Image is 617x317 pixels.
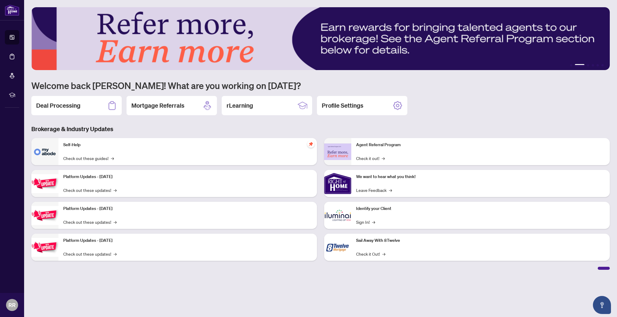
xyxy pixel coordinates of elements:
[356,187,392,193] a: Leave Feedback→
[63,142,312,148] p: Self-Help
[63,251,117,257] a: Check out these updates!→
[593,296,611,314] button: Open asap
[131,101,184,110] h2: Mortgage Referrals
[63,187,117,193] a: Check out these updates!→
[307,140,315,148] span: pushpin
[63,237,312,244] p: Platform Updates - [DATE]
[31,138,58,165] img: Self-Help
[356,174,605,180] p: We want to hear what you think!
[372,219,375,225] span: →
[227,101,253,110] h2: rLearning
[592,64,594,66] button: 4
[36,101,80,110] h2: Deal Processing
[575,64,584,66] button: 2
[356,237,605,244] p: Sail Away With 8Twelve
[31,174,58,193] img: Platform Updates - July 21, 2025
[114,251,117,257] span: →
[356,142,605,148] p: Agent Referral Program
[324,143,351,160] img: Agent Referral Program
[597,64,599,66] button: 5
[63,155,114,162] a: Check out these guides!→
[5,5,19,16] img: logo
[63,205,312,212] p: Platform Updates - [DATE]
[324,202,351,229] img: Identify your Client
[324,170,351,197] img: We want to hear what you think!
[31,238,58,257] img: Platform Updates - June 23, 2025
[8,301,16,309] span: RR
[324,234,351,261] img: Sail Away With 8Twelve
[382,251,385,257] span: →
[322,101,363,110] h2: Profile Settings
[570,64,572,66] button: 1
[114,187,117,193] span: →
[111,155,114,162] span: →
[356,205,605,212] p: Identify your Client
[31,206,58,225] img: Platform Updates - July 8, 2025
[31,80,610,91] h1: Welcome back [PERSON_NAME]! What are you working on [DATE]?
[63,174,312,180] p: Platform Updates - [DATE]
[31,125,610,133] h3: Brokerage & Industry Updates
[63,219,117,225] a: Check out these updates!→
[382,155,385,162] span: →
[587,64,589,66] button: 3
[356,219,375,225] a: Sign In!→
[389,187,392,193] span: →
[31,7,610,70] img: Slide 1
[356,155,385,162] a: Check it out!→
[114,219,117,225] span: →
[601,64,604,66] button: 6
[356,251,385,257] a: Check it Out!→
